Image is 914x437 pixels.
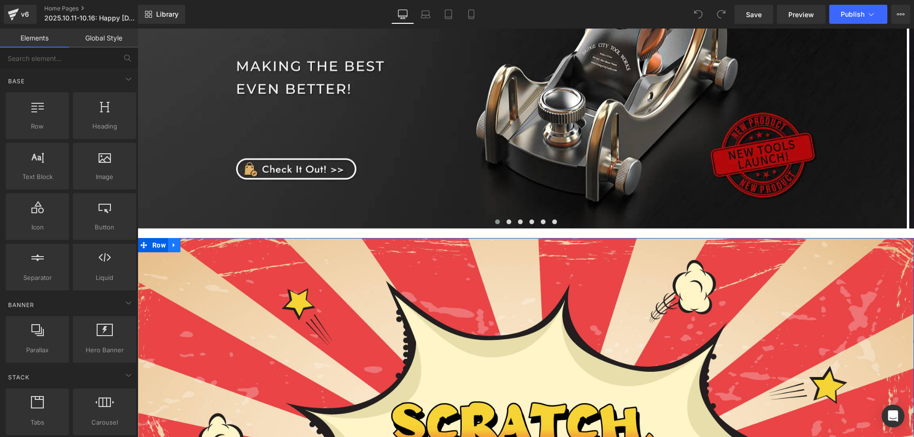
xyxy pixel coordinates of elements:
a: Home Pages [44,5,154,12]
span: Hero Banner [76,345,133,355]
span: Separator [9,273,66,283]
span: Carousel [76,417,133,427]
span: Banner [7,300,35,309]
a: Preview [777,5,825,24]
span: Publish [841,10,864,18]
span: Parallax [9,345,66,355]
span: Row [9,121,66,131]
span: Row [12,209,30,224]
span: 2025.10.11-10.16: Happy [DATE] Feast [44,14,136,22]
a: New Library [138,5,185,24]
span: Button [76,222,133,232]
span: Preview [788,10,814,20]
a: Mobile [460,5,483,24]
a: Desktop [391,5,414,24]
div: v6 [19,8,31,20]
span: Liquid [76,273,133,283]
button: More [891,5,910,24]
a: v6 [4,5,37,24]
button: Undo [689,5,708,24]
a: Global Style [69,29,138,48]
span: Stack [7,373,30,382]
a: Laptop [414,5,437,24]
span: Image [76,172,133,182]
button: Publish [829,5,887,24]
span: Library [156,10,179,19]
div: Open Intercom Messenger [882,405,904,427]
span: Save [746,10,762,20]
button: Redo [712,5,731,24]
a: Expand / Collapse [30,209,43,224]
span: Heading [76,121,133,131]
a: Tablet [437,5,460,24]
span: Base [7,77,26,86]
span: Text Block [9,172,66,182]
span: Tabs [9,417,66,427]
span: Icon [9,222,66,232]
